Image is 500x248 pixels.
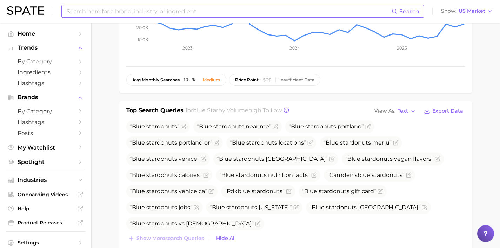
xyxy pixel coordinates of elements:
[130,220,254,227] span: donuts vs [DEMOGRAPHIC_DATA]
[146,172,157,178] span: star
[326,204,336,211] span: star
[397,45,407,51] tspan: 2025
[372,172,382,178] span: star
[378,189,383,194] button: Flag as miscategorized or irrelevant
[326,139,339,146] span: Blue
[286,189,292,194] button: Flag as miscategorized or irrelevant
[18,240,74,246] span: Settings
[252,188,262,195] span: star
[18,30,74,37] span: Home
[213,123,224,130] span: star
[226,204,237,211] span: star
[216,235,236,241] span: Hide All
[439,7,495,16] button: ShowUS Market
[6,128,86,139] a: Posts
[132,77,142,82] abbr: average
[6,67,86,78] a: Ingredients
[212,204,225,211] span: Blue
[18,220,74,226] span: Product Releases
[18,58,74,65] span: by Category
[18,45,74,51] span: Trends
[230,139,306,146] span: donuts locations
[217,155,328,162] span: donuts [GEOGRAPHIC_DATA]
[293,205,299,210] button: Flag as miscategorized or irrelevant
[219,155,232,162] span: Blue
[130,188,207,195] span: donuts venice ca
[358,172,370,178] span: blue
[130,172,202,178] span: donuts calories
[126,234,206,243] button: Show moresearch queries
[236,172,246,178] span: star
[6,189,86,200] a: Onboarding Videos
[345,155,433,162] span: donuts vegan flavors
[182,45,193,51] tspan: 2023
[203,172,209,178] button: Flag as miscategorized or irrelevant
[183,77,195,82] span: 19.7k
[365,124,371,129] button: Flag as miscategorized or irrelevant
[225,188,285,195] span: Pdx donuts
[374,109,395,113] span: View As
[194,205,199,210] button: Flag as miscategorized or irrelevant
[132,188,145,195] span: Blue
[132,172,145,178] span: Blue
[6,56,86,67] a: by Category
[362,155,372,162] span: star
[126,106,184,116] h1: Top Search Queries
[327,172,405,178] span: Camden's donuts
[66,5,392,17] input: Search here for a brand, industry, or ingredient
[18,119,74,126] span: Hashtags
[6,106,86,117] a: by Category
[18,144,74,151] span: My Watchlist
[6,175,86,185] button: Industries
[232,139,245,146] span: Blue
[6,28,86,39] a: Home
[235,77,259,82] span: price point
[146,123,157,130] span: star
[441,9,456,13] span: Show
[132,220,145,227] span: Blue
[201,156,206,162] button: Flag as miscategorized or irrelevant
[18,80,74,87] span: Hashtags
[459,9,485,13] span: US Market
[311,172,317,178] button: Flag as miscategorized or irrelevant
[18,191,74,198] span: Onboarding Videos
[7,6,44,15] img: SPATE
[406,172,412,178] button: Flag as miscategorized or irrelevant
[132,139,145,146] span: Blue
[18,108,74,115] span: by Category
[214,234,238,243] button: Hide All
[324,139,392,146] span: donuts menu
[203,77,220,82] div: Medium
[399,8,419,15] span: Search
[422,205,427,210] button: Flag as miscategorized or irrelevant
[373,107,418,116] button: View AsText
[238,188,250,195] span: blue
[18,159,74,165] span: Spotlight
[138,37,148,42] tspan: 10.0k
[302,188,376,195] span: donuts gift card
[289,123,364,130] span: donuts portland
[130,204,192,211] span: donuts jobs
[219,172,310,178] span: donuts nutrition facts
[279,77,314,82] div: Insufficient Data
[329,156,335,162] button: Flag as miscategorized or irrelevant
[6,157,86,167] a: Spotlight
[146,139,157,146] span: star
[181,124,186,129] button: Flag as miscategorized or irrelevant
[132,123,145,130] span: Blue
[146,204,157,211] span: star
[18,94,74,101] span: Brands
[319,188,329,195] span: star
[18,205,74,212] span: Help
[304,188,317,195] span: Blue
[208,189,214,194] button: Flag as miscategorized or irrelevant
[6,217,86,228] a: Product Releases
[6,43,86,53] button: Trends
[432,108,463,114] span: Export Data
[229,74,320,86] button: price pointInsufficient Data
[6,237,86,248] a: Settings
[393,140,399,146] button: Flag as miscategorized or irrelevant
[221,172,234,178] span: Blue
[309,204,420,211] span: donuts [GEOGRAPHIC_DATA]
[130,123,179,130] span: donuts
